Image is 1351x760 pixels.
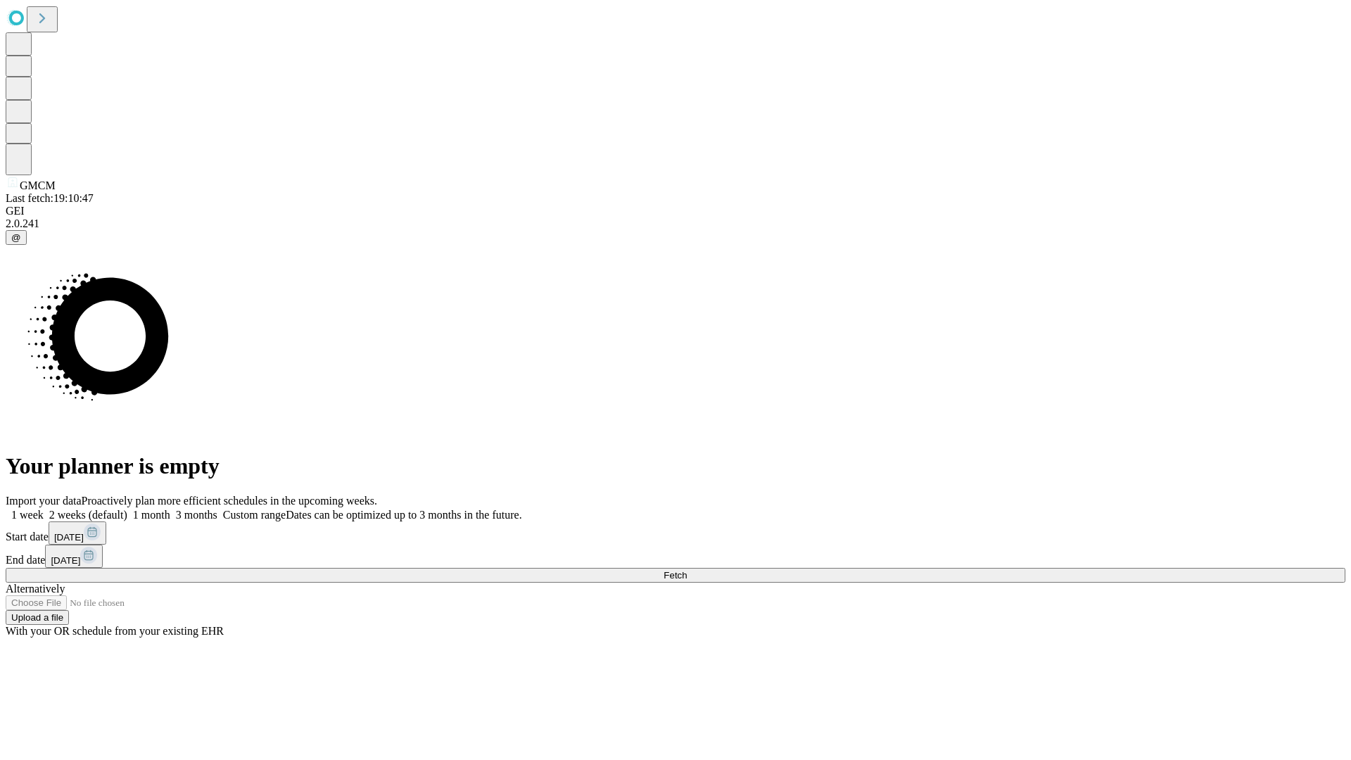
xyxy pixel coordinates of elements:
[11,509,44,521] span: 1 week
[6,568,1345,583] button: Fetch
[54,532,84,543] span: [DATE]
[45,545,103,568] button: [DATE]
[6,495,82,507] span: Import your data
[49,521,106,545] button: [DATE]
[49,509,127,521] span: 2 weeks (default)
[6,610,69,625] button: Upload a file
[176,509,217,521] span: 3 months
[6,583,65,595] span: Alternatively
[6,192,94,204] span: Last fetch: 19:10:47
[11,232,21,243] span: @
[6,453,1345,479] h1: Your planner is empty
[6,625,224,637] span: With your OR schedule from your existing EHR
[133,509,170,521] span: 1 month
[82,495,377,507] span: Proactively plan more efficient schedules in the upcoming weeks.
[664,570,687,581] span: Fetch
[51,555,80,566] span: [DATE]
[20,179,56,191] span: GMCM
[223,509,286,521] span: Custom range
[6,205,1345,217] div: GEI
[6,217,1345,230] div: 2.0.241
[6,545,1345,568] div: End date
[286,509,521,521] span: Dates can be optimized up to 3 months in the future.
[6,521,1345,545] div: Start date
[6,230,27,245] button: @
